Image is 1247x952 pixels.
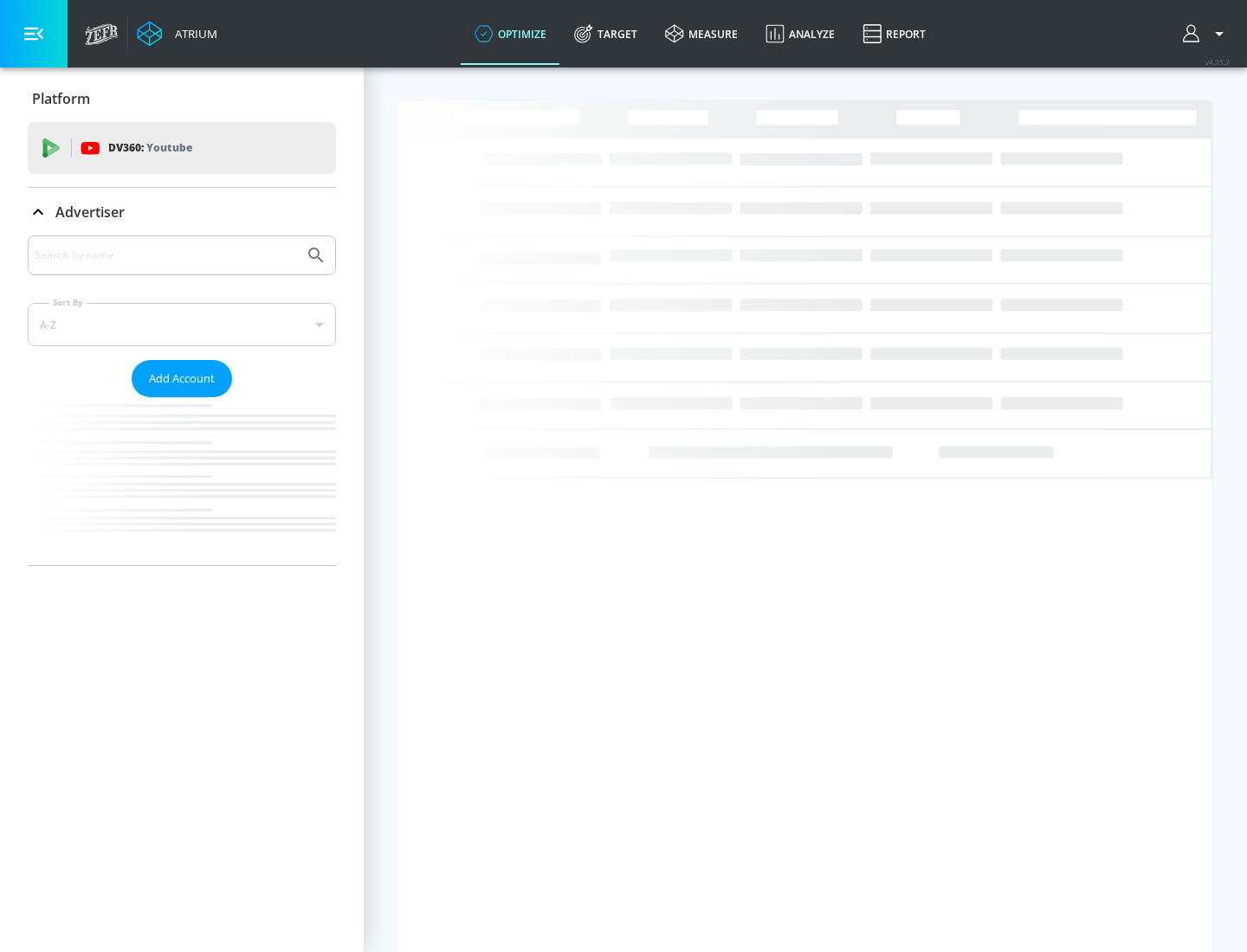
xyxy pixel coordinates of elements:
[752,3,849,65] a: Analyze
[55,203,125,222] p: Advertiser
[35,244,297,267] input: Search by name
[28,397,336,565] nav: list of Advertiser
[28,303,336,346] div: A-Z
[137,21,217,47] a: Atrium
[28,235,336,565] div: Advertiser
[32,89,90,108] p: Platform
[149,369,215,389] span: Add Account
[849,3,940,65] a: Report
[168,26,217,42] div: Atrium
[28,122,336,174] div: DV360: Youtube
[1205,57,1230,67] span: v 4.25.2
[651,3,752,65] a: measure
[146,138,192,157] p: Youtube
[461,3,560,65] a: optimize
[49,297,87,308] label: Sort By
[28,74,336,123] div: Platform
[108,138,192,158] p: DV360:
[28,188,336,236] div: Advertiser
[132,360,232,397] button: Add Account
[560,3,651,65] a: Target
